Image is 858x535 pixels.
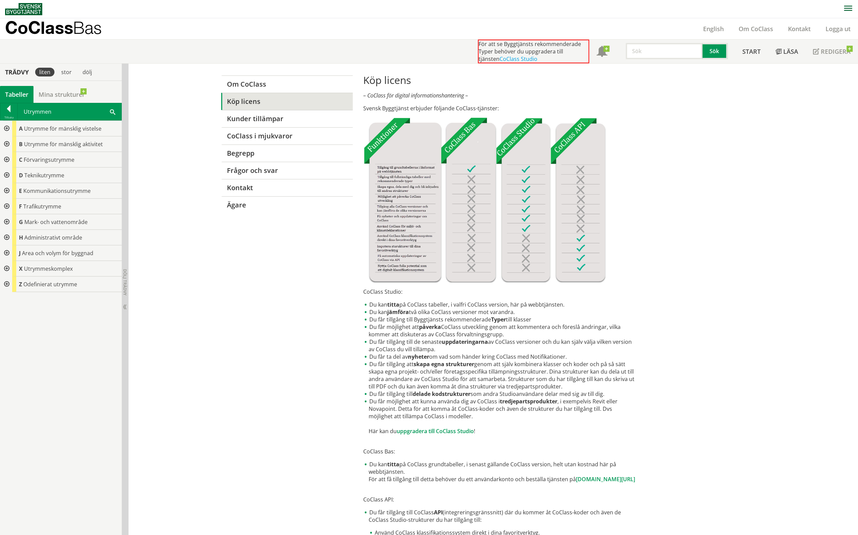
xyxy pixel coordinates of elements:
span: B [19,140,23,148]
a: Logga ut [818,25,858,33]
a: English [696,25,731,33]
div: dölj [78,68,96,76]
h1: Köp licens [363,74,637,86]
li: Du får möjlighet att CoClass utveckling genom att kommentera och föreslå ändringar, vilka kommer ... [363,323,637,338]
a: Frågor och svar [221,162,353,179]
img: Tjnster-Tabell_CoClassBas-Studio-API2022-12-22.jpg [363,117,606,283]
a: Kunder tillämpar [221,110,353,127]
li: Du får tillgång att genom att själv kombinera klasser och koder och på så sätt skapa egna projekt... [363,360,637,390]
strong: titta [387,301,399,308]
span: X [19,265,23,272]
span: C [19,156,22,163]
div: Trädvy [1,68,32,76]
div: För att se Byggtjänsts rekommenderade Typer behöver du uppgradera till tjänsten [478,40,589,63]
a: CoClass i mjukvaror [221,127,353,144]
a: uppgradera till CoClass Studio [397,427,474,435]
span: Utrymme för mänsklig vistelse [24,125,101,132]
span: D [19,172,23,179]
span: F [19,203,22,210]
p: CoClass [5,24,102,31]
span: Utrymmeskomplex [24,265,73,272]
span: Förvaringsutrymme [24,156,74,163]
strong: skapa egna strukturer [414,360,474,368]
strong: Typer [491,316,506,323]
li: Du får tillgång till som andra Studioanvändare delar med sig av till dig. [363,390,637,398]
span: A [19,125,23,132]
a: [DOMAIN_NAME][URL] [576,475,635,483]
strong: uppdateringarna [442,338,488,345]
a: Om CoClass [221,75,353,93]
a: Köp licens [221,93,353,110]
a: Kontakt [781,25,818,33]
div: liten [35,68,54,76]
span: Administrativt område [24,234,82,241]
button: Sök [702,43,727,59]
a: CoClassBas [5,18,116,39]
li: Du får tillgång till de senaste av CoClass versioner och du kan själv välja vilken version av CoC... [363,338,637,353]
div: Tillbaka [0,115,17,120]
span: Trafikutrymme [23,203,61,210]
strong: jämföra [387,308,409,316]
li: Du kan på CoClass grundtabeller, i senast gällande CoClass version, helt utan kostnad här på webb... [363,461,637,483]
span: Mark- och vattenområde [24,218,88,226]
span: Teknikutrymme [24,172,64,179]
span: Sök i tabellen [110,108,115,115]
p: CoClass API: [363,488,637,503]
span: Redigera [821,47,851,55]
li: Du kan på CoClass tabeller, i valfri CoClass version, här på webbtjänsten. [363,301,637,308]
strong: delade kodstrukturer [413,390,470,398]
a: Begrepp [221,144,353,162]
span: Start [742,47,761,55]
p: CoClass Studio: [363,288,637,295]
a: Läsa [768,40,806,63]
a: Start [735,40,768,63]
em: – CoClass för digital informationshantering – [363,92,468,99]
a: Redigera [806,40,858,63]
span: H [19,234,23,241]
a: Ägare [221,196,353,214]
p: CoClass Bas: [363,440,637,455]
a: Mina strukturer [33,86,90,103]
strong: titta [387,461,399,468]
a: CoClass Studio [500,55,537,63]
span: G [19,218,23,226]
a: Om CoClass [731,25,781,33]
li: Du får möjlighet att kunna använda dig av CoClass i , i exempelvis Revit eller Novapoint. Detta f... [363,398,637,435]
span: Area och volym för byggnad [22,249,93,257]
span: Läsa [783,47,798,55]
span: Dölj trädvy [122,269,128,295]
span: J [19,249,21,257]
a: Kontakt [221,179,353,196]
strong: API [434,509,443,516]
span: Notifikationer [597,47,607,58]
div: stor [57,68,76,76]
strong: tredjepartsprodukter [500,398,557,405]
img: Svensk Byggtjänst [5,3,42,15]
input: Sök [626,43,702,59]
li: Du får ta del av om vad som händer kring CoClass med Notifikationer. [363,353,637,360]
span: Utrymme för mänsklig aktivitet [24,140,103,148]
li: Du får tillgång till Byggtjänsts rekommenderade till klasser [363,316,637,323]
span: E [19,187,22,195]
span: Z [19,281,22,288]
p: Svensk Byggtjänst erbjuder följande CoClass-tjänster: [363,105,637,112]
span: Bas [73,18,102,38]
strong: nyheter [408,353,429,360]
span: Odefinierat utrymme [23,281,77,288]
li: Du kan två olika CoClass versioner mot varandra. [363,308,637,316]
strong: påverka [419,323,441,331]
div: Utrymmen [18,103,121,120]
span: Kommunikationsutrymme [23,187,91,195]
